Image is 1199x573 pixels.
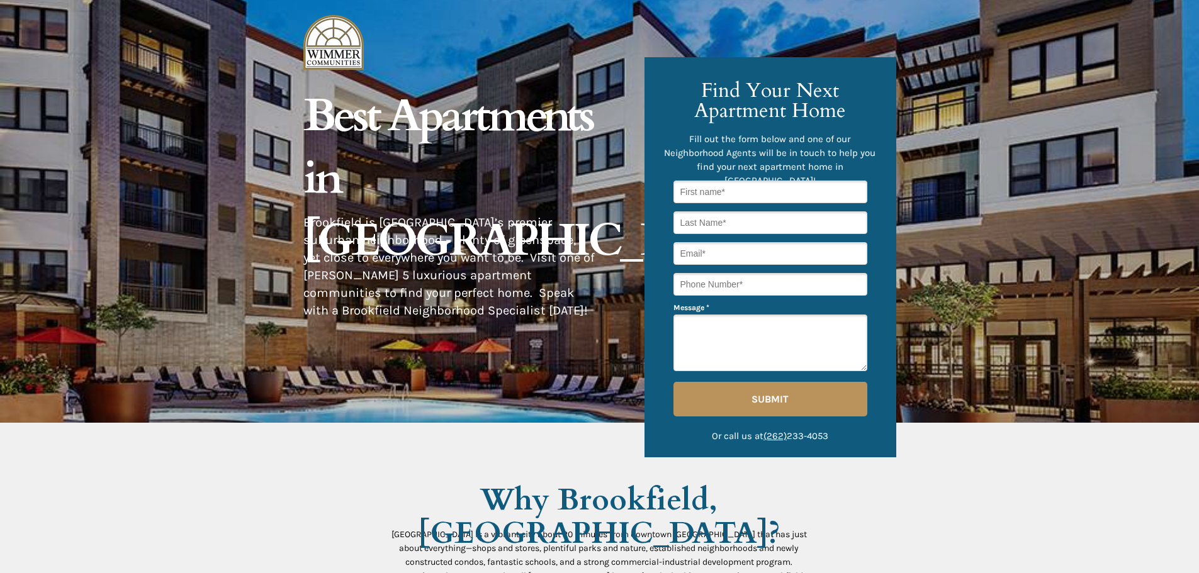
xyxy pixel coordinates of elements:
[418,479,780,554] span: Why Brookfield, [GEOGRAPHIC_DATA]?
[712,430,828,442] span: Or call us at 233-4053
[673,181,867,203] input: First name*
[673,382,867,416] button: SUBMIT
[673,303,709,312] span: Message *
[694,77,846,125] span: Find Your Next Apartment Home
[763,430,787,442] a: (262)
[673,211,867,234] input: Last Name*
[673,273,867,296] input: Phone Number*
[673,393,867,405] span: SUBMIT
[673,242,867,265] input: Email*
[664,133,875,186] span: Fill out the form below and one of our Neighborhood Agents will be in touch to help you find your...
[303,86,772,271] span: Best Apartments in [GEOGRAPHIC_DATA]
